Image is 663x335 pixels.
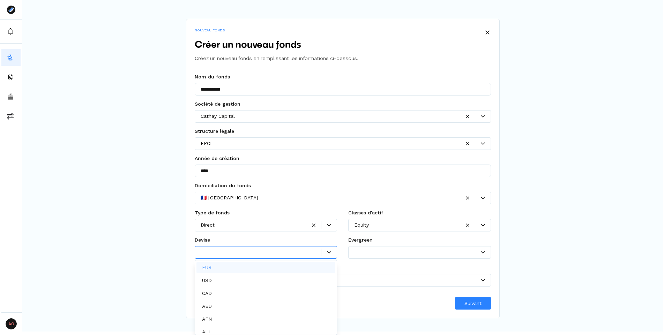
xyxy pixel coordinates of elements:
[195,128,234,135] span: Structure légale
[195,209,230,216] span: Type de fonds
[455,297,491,310] button: Suivant
[1,69,21,85] button: distributors
[6,318,17,329] span: AO
[1,49,21,66] button: funds
[202,264,211,271] p: EUR
[7,54,14,61] img: funds
[1,88,21,105] button: asset-managers
[1,108,21,124] button: commissions
[186,19,500,318] div: Fonds
[195,73,230,80] span: Nom du fonds
[202,290,212,297] p: CAD
[202,303,212,310] p: AED
[7,113,14,120] img: commissions
[7,74,14,81] img: distributors
[195,55,491,62] p: Créez un nouveau fonds en remplissant les informations ci-dessous.
[195,38,491,52] h2: Créer un nouveau fonds
[195,236,210,243] span: Devise
[202,315,212,323] p: AFN
[202,277,212,284] p: USD
[7,93,14,100] img: asset-managers
[195,28,491,33] p: NOUVEAU FONDS
[348,236,373,243] span: Evergreen
[464,300,482,307] span: Suivant
[195,182,251,189] span: Domiciliation du fonds
[348,209,383,216] span: Classes d'actif
[195,155,239,162] span: Année de création
[195,100,240,107] span: Société de gestion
